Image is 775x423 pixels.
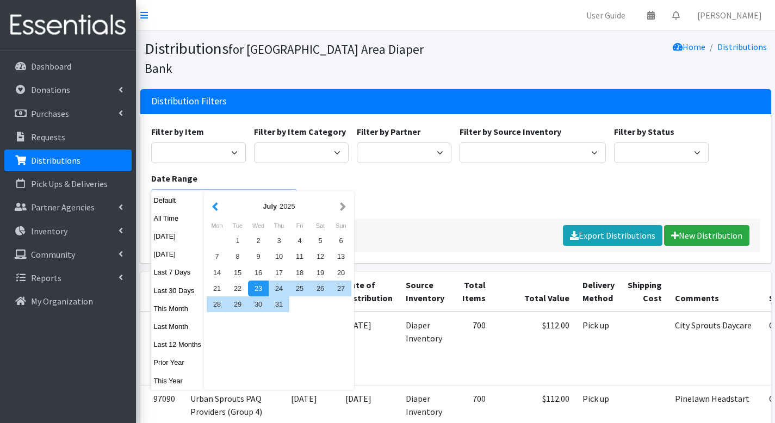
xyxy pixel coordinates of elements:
[151,373,204,389] button: This Year
[207,281,227,296] div: 21
[399,312,451,385] td: Diaper Inventory
[207,265,227,281] div: 14
[4,267,132,289] a: Reports
[357,125,420,138] label: Filter by Partner
[310,248,331,264] div: 12
[207,219,227,233] div: Monday
[269,281,289,296] div: 24
[31,155,80,166] p: Distributions
[31,226,67,237] p: Inventory
[310,233,331,248] div: 5
[140,312,184,385] td: 97091
[331,233,351,248] div: 6
[248,296,269,312] div: 30
[151,264,204,280] button: Last 7 Days
[140,272,184,312] th: ID
[151,192,204,208] button: Default
[248,248,269,264] div: 9
[207,248,227,264] div: 7
[614,125,674,138] label: Filter by Status
[4,244,132,265] a: Community
[269,265,289,281] div: 17
[227,219,248,233] div: Tuesday
[331,248,351,264] div: 13
[576,272,621,312] th: Delivery Method
[563,225,662,246] a: Export Distributions
[4,126,132,148] a: Requests
[331,281,351,296] div: 27
[269,296,289,312] div: 31
[4,220,132,242] a: Inventory
[4,79,132,101] a: Donations
[269,233,289,248] div: 3
[339,312,399,385] td: [DATE]
[673,41,705,52] a: Home
[248,233,269,248] div: 2
[227,281,248,296] div: 22
[151,283,204,298] button: Last 30 Days
[151,96,227,107] h3: Distribution Filters
[227,248,248,264] div: 8
[460,125,561,138] label: Filter by Source Inventory
[4,103,132,125] a: Purchases
[668,312,762,385] td: City Sprouts Daycare
[254,125,346,138] label: Filter by Item Category
[621,272,668,312] th: Shipping Cost
[151,319,204,334] button: Last Month
[4,196,132,218] a: Partner Agencies
[339,272,399,312] th: Date of Distribution
[145,39,452,77] h1: Distributions
[280,202,295,210] span: 2025
[668,272,762,312] th: Comments
[331,219,351,233] div: Sunday
[310,265,331,281] div: 19
[689,4,771,26] a: [PERSON_NAME]
[227,296,248,312] div: 29
[310,281,331,296] div: 26
[31,249,75,260] p: Community
[151,301,204,316] button: This Month
[717,41,767,52] a: Distributions
[399,272,451,312] th: Source Inventory
[31,84,70,95] p: Donations
[31,132,65,142] p: Requests
[269,219,289,233] div: Thursday
[576,312,621,385] td: Pick up
[289,219,310,233] div: Friday
[310,219,331,233] div: Saturday
[664,225,749,246] a: New Distribution
[451,272,492,312] th: Total Items
[227,265,248,281] div: 15
[492,312,576,385] td: $112.00
[578,4,634,26] a: User Guide
[31,178,108,189] p: Pick Ups & Deliveries
[269,248,289,264] div: 10
[248,281,269,296] div: 23
[145,41,424,76] small: for [GEOGRAPHIC_DATA] Area Diaper Bank
[151,337,204,352] button: Last 12 Months
[31,202,95,213] p: Partner Agencies
[4,173,132,195] a: Pick Ups & Deliveries
[31,61,71,72] p: Dashboard
[492,272,576,312] th: Total Value
[151,210,204,226] button: All Time
[4,290,132,312] a: My Organization
[31,272,61,283] p: Reports
[227,233,248,248] div: 1
[31,108,69,119] p: Purchases
[289,233,310,248] div: 4
[263,202,277,210] strong: July
[289,265,310,281] div: 18
[451,312,492,385] td: 700
[31,296,93,307] p: My Organization
[248,219,269,233] div: Wednesday
[151,354,204,370] button: Prior Year
[289,281,310,296] div: 25
[331,265,351,281] div: 20
[151,125,204,138] label: Filter by Item
[248,265,269,281] div: 16
[151,228,204,244] button: [DATE]
[4,150,132,171] a: Distributions
[151,172,197,185] label: Date Range
[207,296,227,312] div: 28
